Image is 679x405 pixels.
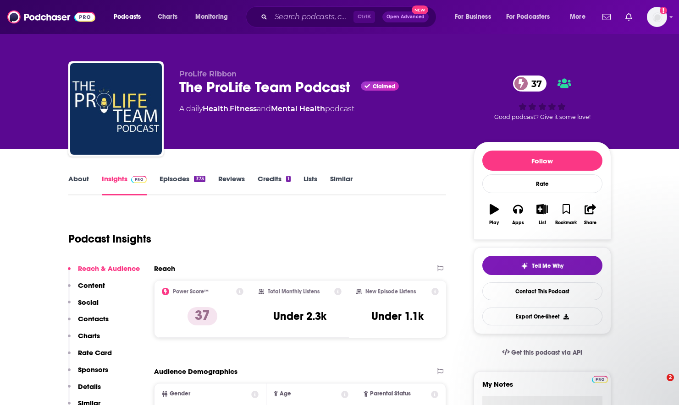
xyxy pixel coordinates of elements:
[622,9,636,25] a: Show notifications dropdown
[173,288,209,295] h2: Power Score™
[482,174,602,193] div: Rate
[68,331,100,348] button: Charts
[522,76,547,92] span: 37
[494,113,591,120] span: Good podcast? Give it some love!
[489,220,499,226] div: Play
[482,308,602,325] button: Export One-Sheet
[68,281,105,298] button: Content
[386,15,425,19] span: Open Advanced
[373,84,395,89] span: Claimed
[412,5,428,14] span: New
[365,288,416,295] h2: New Episode Listens
[228,104,230,113] span: ,
[482,151,602,171] button: Follow
[286,176,291,182] div: 1
[382,11,429,22] button: Open AdvancedNew
[154,264,175,273] h2: Reach
[7,8,95,26] img: Podchaser - Follow, Share and Rate Podcasts
[68,298,99,315] button: Social
[554,198,578,231] button: Bookmark
[482,198,506,231] button: Play
[254,6,445,27] div: Search podcasts, credits, & more...
[555,220,577,226] div: Bookmark
[230,104,257,113] a: Fitness
[154,367,237,376] h2: Audience Demographics
[271,104,325,113] a: Mental Health
[78,331,100,340] p: Charts
[158,11,177,23] span: Charts
[448,10,502,24] button: open menu
[570,11,585,23] span: More
[195,11,228,23] span: Monitoring
[68,174,89,195] a: About
[68,348,112,365] button: Rate Card
[667,374,674,381] span: 2
[532,262,563,270] span: Tell Me Why
[78,298,99,307] p: Social
[330,174,353,195] a: Similar
[188,307,217,325] p: 37
[647,7,667,27] img: User Profile
[599,9,614,25] a: Show notifications dropdown
[647,7,667,27] span: Logged in as nwierenga
[482,256,602,275] button: tell me why sparkleTell Me Why
[563,10,597,24] button: open menu
[495,341,590,364] a: Get this podcast via API
[584,220,596,226] div: Share
[530,198,554,231] button: List
[70,63,162,155] img: The ProLife Team Podcast
[218,174,245,195] a: Reviews
[107,10,153,24] button: open menu
[68,314,109,331] button: Contacts
[648,374,670,396] iframe: Intercom live chat
[271,10,353,24] input: Search podcasts, credits, & more...
[131,176,147,183] img: Podchaser Pro
[257,104,271,113] span: and
[268,288,320,295] h2: Total Monthly Listens
[68,365,108,382] button: Sponsors
[68,264,140,281] button: Reach & Audience
[482,380,602,396] label: My Notes
[194,176,205,182] div: 373
[521,262,528,270] img: tell me why sparkle
[258,174,291,195] a: Credits1
[371,309,424,323] h3: Under 1.1k
[189,10,240,24] button: open menu
[102,174,147,195] a: InsightsPodchaser Pro
[78,281,105,290] p: Content
[578,198,602,231] button: Share
[114,11,141,23] span: Podcasts
[512,220,524,226] div: Apps
[179,103,354,114] div: A daily podcast
[482,282,602,300] a: Contact This Podcast
[68,382,101,399] button: Details
[203,104,228,113] a: Health
[370,391,411,397] span: Parental Status
[647,7,667,27] button: Show profile menu
[455,11,491,23] span: For Business
[78,264,140,273] p: Reach & Audience
[539,220,546,226] div: List
[304,174,317,195] a: Lists
[506,198,530,231] button: Apps
[152,10,183,24] a: Charts
[78,348,112,357] p: Rate Card
[273,309,326,323] h3: Under 2.3k
[68,232,151,246] h1: Podcast Insights
[78,382,101,391] p: Details
[170,391,190,397] span: Gender
[474,70,611,126] div: 37Good podcast? Give it some love!
[353,11,375,23] span: Ctrl K
[179,70,237,78] span: ProLife Ribbon
[513,76,547,92] a: 37
[280,391,291,397] span: Age
[500,10,563,24] button: open menu
[660,7,667,14] svg: Add a profile image
[78,365,108,374] p: Sponsors
[160,174,205,195] a: Episodes373
[78,314,109,323] p: Contacts
[506,11,550,23] span: For Podcasters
